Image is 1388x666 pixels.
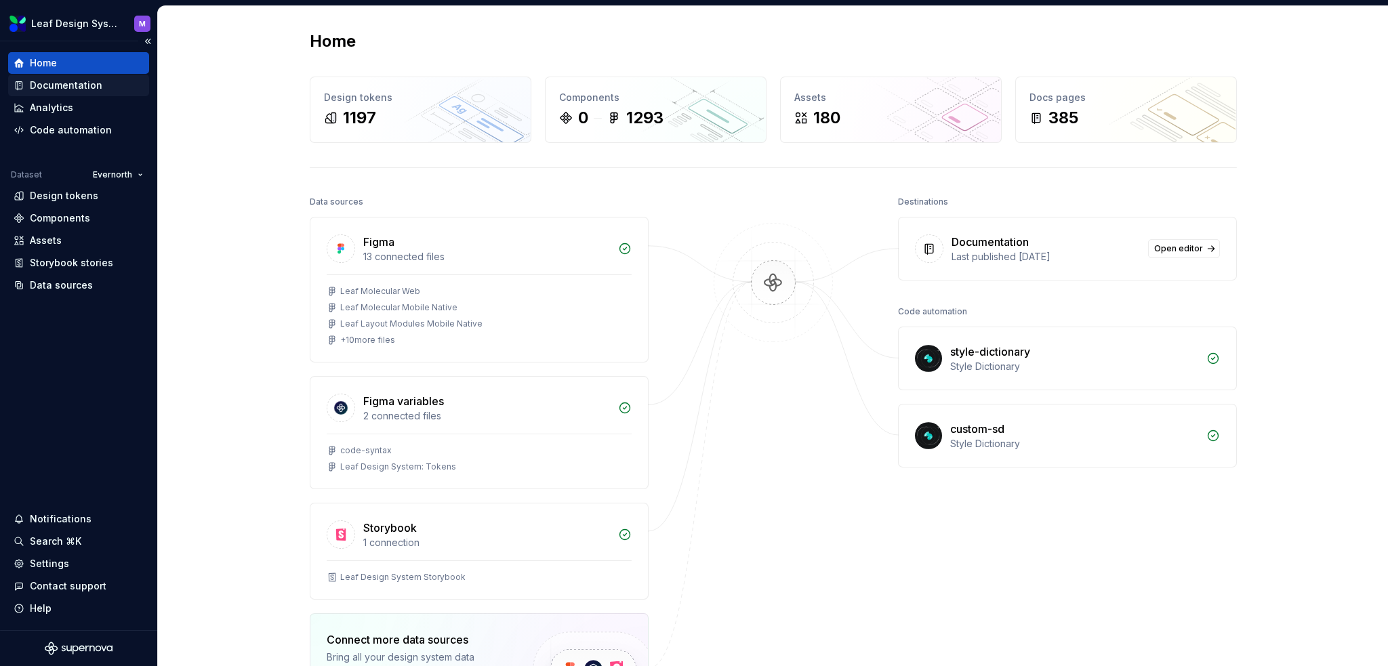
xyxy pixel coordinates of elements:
[30,211,90,225] div: Components
[324,91,517,104] div: Design tokens
[8,185,149,207] a: Design tokens
[952,250,1140,264] div: Last published [DATE]
[780,77,1002,143] a: Assets180
[343,107,376,129] div: 1197
[1015,77,1237,143] a: Docs pages385
[8,75,149,96] a: Documentation
[30,101,73,115] div: Analytics
[31,17,118,30] div: Leaf Design System
[310,192,363,211] div: Data sources
[8,575,149,597] button: Contact support
[310,30,356,52] h2: Home
[8,230,149,251] a: Assets
[898,302,967,321] div: Code automation
[1048,107,1078,129] div: 385
[950,360,1198,373] div: Style Dictionary
[952,234,1029,250] div: Documentation
[340,445,392,456] div: code-syntax
[340,461,456,472] div: Leaf Design System: Tokens
[327,631,510,648] div: Connect more data sources
[1154,243,1203,254] span: Open editor
[363,409,610,423] div: 2 connected files
[340,335,395,346] div: + 10 more files
[898,192,948,211] div: Destinations
[310,77,531,143] a: Design tokens1197
[950,344,1030,360] div: style-dictionary
[8,598,149,619] button: Help
[30,79,102,92] div: Documentation
[8,119,149,141] a: Code automation
[30,579,106,593] div: Contact support
[1148,239,1220,258] a: Open editor
[3,9,155,38] button: Leaf Design SystemM
[8,274,149,296] a: Data sources
[8,207,149,229] a: Components
[138,32,157,51] button: Collapse sidebar
[30,557,69,570] div: Settings
[30,234,62,247] div: Assets
[45,642,113,655] svg: Supernova Logo
[545,77,767,143] a: Components01293
[8,530,149,552] button: Search ⌘K
[30,602,52,615] div: Help
[794,91,987,104] div: Assets
[8,52,149,74] a: Home
[310,376,649,489] a: Figma variables2 connected filescode-syntaxLeaf Design System: Tokens
[363,520,417,536] div: Storybook
[578,107,588,129] div: 0
[87,165,149,184] button: Evernorth
[30,535,81,548] div: Search ⌘K
[626,107,664,129] div: 1293
[139,18,146,29] div: M
[30,56,57,70] div: Home
[310,217,649,362] a: Figma13 connected filesLeaf Molecular WebLeaf Molecular Mobile NativeLeaf Layout Modules Mobile N...
[813,107,840,129] div: 180
[950,437,1198,451] div: Style Dictionary
[340,318,483,329] div: Leaf Layout Modules Mobile Native
[340,286,420,297] div: Leaf Molecular Web
[1029,91,1223,104] div: Docs pages
[30,256,113,270] div: Storybook stories
[8,252,149,274] a: Storybook stories
[310,503,649,600] a: Storybook1 connectionLeaf Design System Storybook
[8,553,149,575] a: Settings
[93,169,132,180] span: Evernorth
[30,278,93,292] div: Data sources
[363,536,610,549] div: 1 connection
[30,512,91,526] div: Notifications
[11,169,42,180] div: Dataset
[950,421,1004,437] div: custom-sd
[363,250,610,264] div: 13 connected files
[30,189,98,203] div: Design tokens
[559,91,752,104] div: Components
[9,16,26,32] img: 6e787e26-f4c0-4230-8924-624fe4a2d214.png
[363,234,394,250] div: Figma
[363,393,444,409] div: Figma variables
[340,572,466,583] div: Leaf Design System Storybook
[8,508,149,530] button: Notifications
[340,302,457,313] div: Leaf Molecular Mobile Native
[8,97,149,119] a: Analytics
[30,123,112,137] div: Code automation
